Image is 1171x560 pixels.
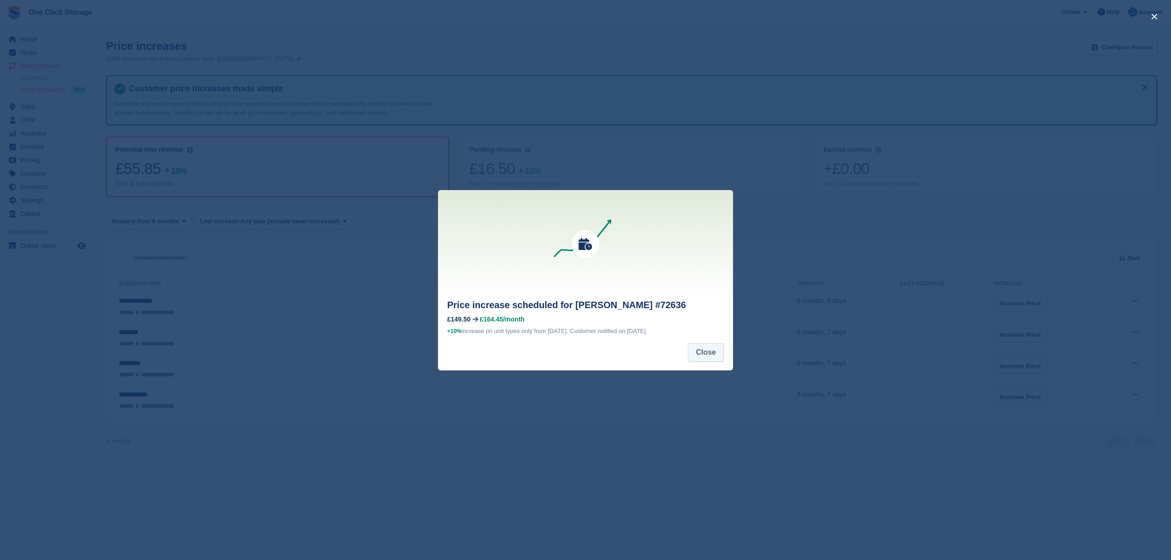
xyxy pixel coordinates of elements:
span: £164.45 [480,316,503,323]
div: £149.50 [447,316,471,323]
span: /month [503,316,525,323]
button: Close [688,343,724,362]
button: close [1147,9,1162,24]
div: +10% [447,327,461,336]
span: increase on unit types only from [DATE]. [447,328,568,334]
h2: Price increase scheduled for [PERSON_NAME] #72636 [447,298,724,312]
span: Customer notified on [DATE] [570,328,646,334]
